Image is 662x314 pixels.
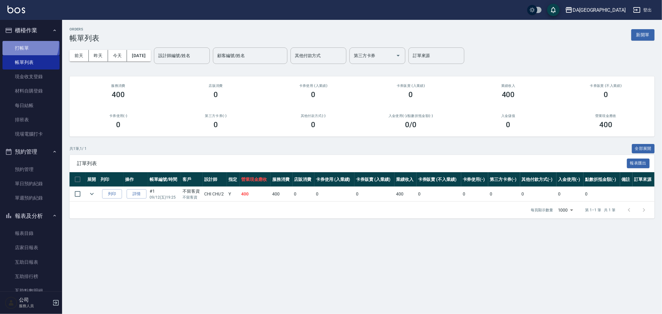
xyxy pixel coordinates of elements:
h2: 卡券使用(-) [77,114,160,118]
a: 互助日報表 [2,255,60,269]
td: 0 [556,187,583,201]
h2: 卡券使用 (入業績) [272,84,354,88]
a: 報表匯出 [627,160,650,166]
h3: 400 [599,120,612,129]
th: 店販消費 [293,172,314,187]
td: 0 [520,187,556,201]
th: 訂單來源 [633,172,655,187]
th: 列印 [99,172,124,187]
a: 現場電腦打卡 [2,127,60,141]
img: Logo [7,6,25,13]
a: 新開單 [631,32,655,38]
h3: 0 [409,90,413,99]
h2: 卡券販賣 (入業績) [369,84,452,88]
button: 今天 [108,50,127,61]
th: 操作 [124,172,148,187]
td: 0 [417,187,461,201]
th: 卡券使用(-) [461,172,488,187]
h2: 業績收入 [467,84,550,88]
td: CHI CHI /2 [203,187,227,201]
h3: 服務消費 [77,84,160,88]
button: 新開單 [631,29,655,41]
td: #1 [148,187,181,201]
h3: 0 [311,90,315,99]
p: 服務人員 [19,303,51,309]
h3: 0 [214,120,218,129]
a: 每日結帳 [2,98,60,113]
h3: 400 [112,90,125,99]
p: 第 1–1 筆 共 1 筆 [585,207,615,213]
button: save [547,4,560,16]
td: Y [227,187,240,201]
th: 展開 [86,172,99,187]
th: 入金使用(-) [556,172,583,187]
h2: 入金使用(-) /點數折抵金額(-) [369,114,452,118]
p: 每頁顯示數量 [531,207,553,213]
button: 全部展開 [632,144,655,154]
h5: 公司 [19,297,51,303]
a: 報表目錄 [2,226,60,240]
button: 列印 [102,189,122,199]
a: 單日預約紀錄 [2,177,60,191]
p: 不留客資 [182,195,201,200]
h3: 400 [502,90,515,99]
th: 營業現金應收 [240,172,271,187]
td: 0 [293,187,314,201]
span: 訂單列表 [77,160,627,167]
div: 不留客資 [182,188,201,195]
div: DA[GEOGRAPHIC_DATA] [573,6,626,14]
td: 400 [240,187,271,201]
button: expand row [87,189,97,199]
button: Open [393,51,403,61]
button: [DATE] [127,50,151,61]
a: 材料自購登錄 [2,84,60,98]
td: 0 [488,187,520,201]
h2: 其他付款方式(-) [272,114,354,118]
p: 共 1 筆, 1 / 1 [70,146,87,151]
th: 備註 [620,172,633,187]
p: 09/12 (五) 19:25 [150,195,179,200]
button: 報表匯出 [627,159,650,168]
th: 指定 [227,172,240,187]
button: 登出 [631,4,655,16]
h2: 營業現金應收 [565,114,647,118]
th: 帳單編號/時間 [148,172,181,187]
a: 詳情 [127,189,146,199]
th: 服務消費 [271,172,292,187]
th: 卡券販賣 (入業績) [354,172,394,187]
h3: 0 [116,120,120,129]
button: 預約管理 [2,144,60,160]
a: 帳單列表 [2,55,60,70]
td: 0 [314,187,354,201]
th: 卡券使用 (入業績) [314,172,354,187]
th: 其他付款方式(-) [520,172,556,187]
h2: 入金儲值 [467,114,550,118]
h3: 帳單列表 [70,34,99,43]
button: 櫃檯作業 [2,22,60,38]
td: 0 [354,187,394,201]
h3: 0 [311,120,315,129]
a: 現金收支登錄 [2,70,60,84]
div: 1000 [556,202,575,218]
img: Person [5,297,17,309]
h3: 0 [214,90,218,99]
th: 卡券販賣 (不入業績) [417,172,461,187]
th: 點數折抵金額(-) [583,172,620,187]
th: 客戶 [181,172,203,187]
a: 互助排行榜 [2,269,60,284]
button: 昨天 [89,50,108,61]
a: 打帳單 [2,41,60,55]
td: 400 [271,187,292,201]
th: 業績收入 [394,172,416,187]
h3: 0 [506,120,511,129]
a: 單週預約紀錄 [2,191,60,205]
h2: 第三方卡券(-) [174,114,257,118]
h3: 0 /0 [405,120,417,129]
th: 第三方卡券(-) [488,172,520,187]
h3: 0 [604,90,608,99]
button: 報表及分析 [2,208,60,224]
button: DA[GEOGRAPHIC_DATA] [563,4,628,16]
a: 預約管理 [2,162,60,177]
a: 排班表 [2,113,60,127]
h2: ORDERS [70,27,99,31]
